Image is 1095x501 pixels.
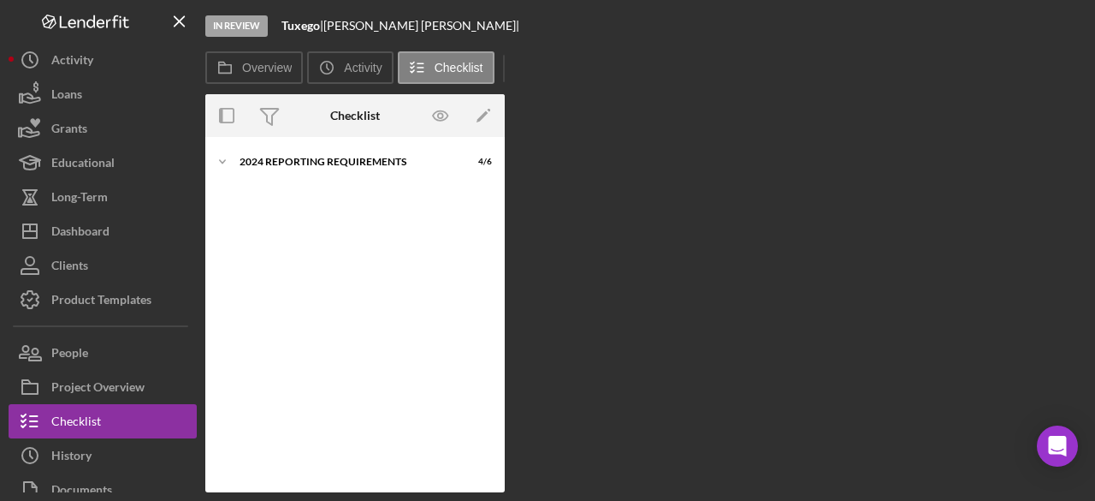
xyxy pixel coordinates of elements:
[51,111,87,150] div: Grants
[307,51,393,84] button: Activity
[51,438,92,477] div: History
[240,157,449,167] div: 2024 Reporting Requirements
[51,404,101,443] div: Checklist
[281,18,320,33] b: Tuxego
[9,283,197,317] button: Product Templates
[51,43,93,81] div: Activity
[9,370,197,404] button: Project Overview
[9,336,197,370] button: People
[9,214,197,248] button: Dashboard
[281,19,323,33] div: |
[435,61,483,75] label: Checklist
[9,146,197,180] button: Educational
[9,180,197,214] button: Long-Term
[205,15,268,37] div: In Review
[9,43,197,77] button: Activity
[51,77,82,116] div: Loans
[9,77,197,111] button: Loans
[51,180,108,218] div: Long-Term
[242,61,292,75] label: Overview
[51,370,145,409] div: Project Overview
[9,438,197,473] button: History
[323,19,519,33] div: [PERSON_NAME] [PERSON_NAME] |
[51,248,88,287] div: Clients
[9,248,197,283] button: Clients
[205,51,303,84] button: Overview
[51,283,151,321] div: Product Templates
[51,336,88,374] div: People
[51,146,115,184] div: Educational
[9,404,197,438] button: Checklist
[9,111,197,146] button: Grants
[398,51,494,84] button: Checklist
[344,61,382,75] label: Activity
[330,109,380,122] div: Checklist
[461,157,492,167] div: 4 / 6
[51,214,109,253] div: Dashboard
[1037,426,1078,467] div: Open Intercom Messenger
